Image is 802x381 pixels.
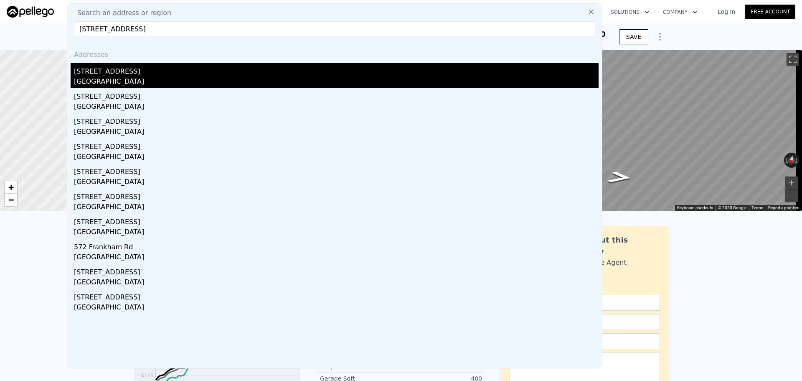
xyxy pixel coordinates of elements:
[141,373,154,378] tspan: $165
[619,29,648,44] button: SAVE
[74,227,599,239] div: [GEOGRAPHIC_DATA]
[708,8,745,16] a: Log In
[785,189,798,202] button: Zoom out
[71,43,599,63] div: Addresses
[74,138,599,152] div: [STREET_ADDRESS]
[5,181,17,194] a: Zoom in
[74,164,599,177] div: [STREET_ADDRESS]
[5,194,17,206] a: Zoom out
[74,289,599,302] div: [STREET_ADDRESS]
[8,194,14,205] span: −
[74,239,599,252] div: 572 Frankham Rd
[74,102,599,113] div: [GEOGRAPHIC_DATA]
[74,189,599,202] div: [STREET_ADDRESS]
[74,252,599,264] div: [GEOGRAPHIC_DATA]
[74,302,599,314] div: [GEOGRAPHIC_DATA]
[74,264,599,277] div: [STREET_ADDRESS]
[74,77,599,88] div: [GEOGRAPHIC_DATA]
[718,205,746,210] span: © 2025 Google
[567,234,660,258] div: Ask about this property
[795,153,799,168] button: Rotate clockwise
[745,5,795,19] a: Free Account
[787,53,799,66] button: Toggle fullscreen view
[751,205,763,210] a: Terms (opens in new tab)
[74,214,599,227] div: [STREET_ADDRESS]
[785,176,798,189] button: Zoom in
[768,205,799,210] a: Report a problem
[677,205,713,211] button: Keyboard shortcuts
[74,21,595,36] input: Enter an address, city, region, neighborhood or zip code
[8,182,14,192] span: +
[74,202,599,214] div: [GEOGRAPHIC_DATA]
[652,28,668,45] button: Show Options
[74,152,599,164] div: [GEOGRAPHIC_DATA]
[74,177,599,189] div: [GEOGRAPHIC_DATA]
[74,277,599,289] div: [GEOGRAPHIC_DATA]
[71,8,171,18] span: Search an address or region
[74,113,599,127] div: [STREET_ADDRESS]
[656,5,704,20] button: Company
[784,153,789,168] button: Rotate counterclockwise
[74,127,599,138] div: [GEOGRAPHIC_DATA]
[604,5,656,20] button: Solutions
[597,169,643,186] path: Go West, SE Flavel St
[787,152,796,168] button: Reset the view
[74,63,599,77] div: [STREET_ADDRESS]
[7,6,54,18] img: Pellego
[74,88,599,102] div: [STREET_ADDRESS]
